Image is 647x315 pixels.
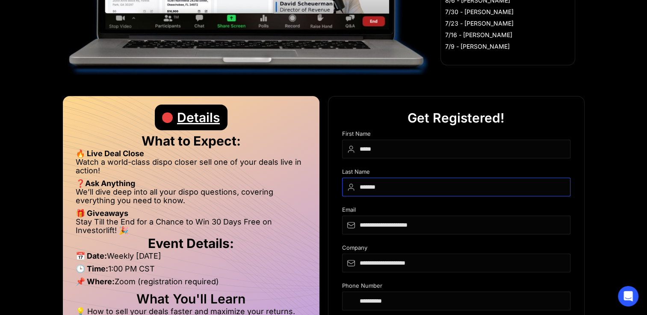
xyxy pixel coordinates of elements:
strong: Event Details: [148,236,234,251]
strong: 🔥 Live Deal Close [76,149,144,158]
strong: 📅 Date: [76,251,107,260]
div: Last Name [342,169,570,178]
strong: 🕒 Time: [76,264,108,273]
strong: ❓Ask Anything [76,179,135,188]
strong: 📌 Where: [76,277,115,286]
div: Company [342,245,570,254]
li: 1:00 PM CST [76,265,307,277]
strong: What to Expect: [142,133,241,149]
li: We’ll dive deep into all your dispo questions, covering everything you need to know. [76,188,307,209]
li: Weekly [DATE] [76,252,307,265]
div: Details [177,105,220,130]
div: Email [342,207,570,216]
li: Stay Till the End for a Chance to Win 30 Days Free on Investorlift! 🎉 [76,218,307,235]
div: Open Intercom Messenger [618,286,638,306]
div: Get Registered! [408,105,505,131]
h2: What You'll Learn [76,295,307,303]
div: Phone Number [342,283,570,292]
li: Zoom (registration required) [76,277,307,290]
div: First Name [342,131,570,140]
li: Watch a world-class dispo closer sell one of your deals live in action! [76,158,307,179]
strong: 🎁 Giveaways [76,209,128,218]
